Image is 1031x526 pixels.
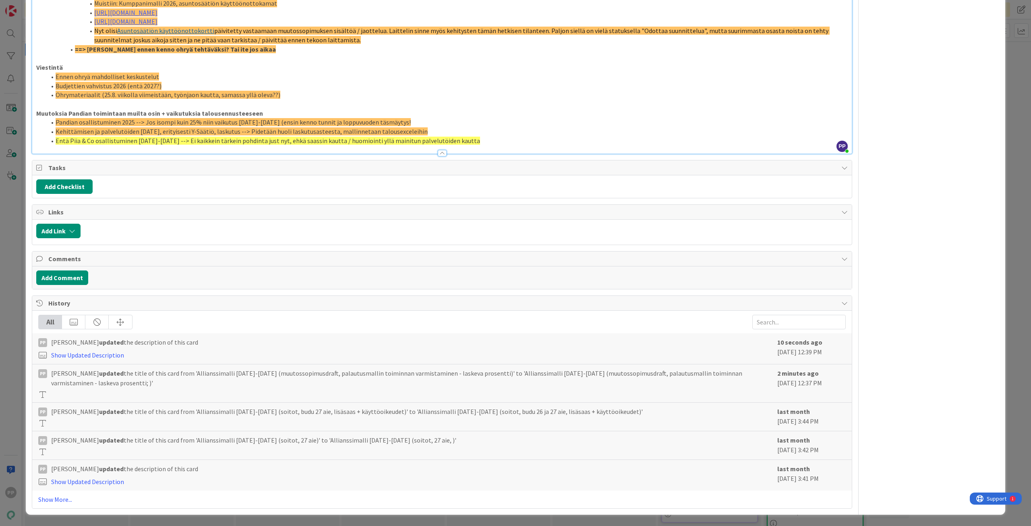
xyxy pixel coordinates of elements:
a: [URL][DOMAIN_NAME] [94,17,157,25]
b: updated [99,436,124,444]
button: Add Comment [36,270,88,285]
b: last month [777,436,810,444]
span: History [48,298,837,308]
a: [URL][DOMAIN_NAME] [94,8,157,17]
span: Tasks [48,163,837,173]
span: [PERSON_NAME] the title of this card from 'Allianssimalli [DATE]-[DATE] (muutossopimusdraft, pala... [51,368,773,388]
b: 10 seconds ago [777,338,822,346]
strong: Viestintä [36,63,63,71]
div: PP [38,369,47,378]
b: updated [99,369,124,377]
a: Show More... [38,495,846,504]
span: Links [48,207,837,217]
span: [PERSON_NAME] the description of this card [51,464,198,474]
b: updated [99,407,124,416]
div: [DATE] 3:44 PM [777,407,846,427]
div: All [39,315,62,329]
input: Search... [752,315,846,329]
strong: Muutoksia Pandian toimintaan muilta osin + vaikutuksia talousennusteeseen [36,109,263,117]
div: [DATE] 3:41 PM [777,464,846,486]
span: [PERSON_NAME] the title of this card from 'Allianssimalli [DATE]-[DATE] (soitot, 27 aie)' to 'All... [51,435,456,445]
b: last month [777,465,810,473]
b: updated [99,465,124,473]
b: updated [99,338,124,346]
span: [PERSON_NAME] the title of this card from 'Allianssimalli [DATE]-[DATE] (soitot, budu 27 aie, lis... [51,407,643,416]
b: last month [777,407,810,416]
span: Comments [48,254,837,264]
span: Ennen ohryä mahdolliset keskustelut [56,73,159,81]
a: Show Updated Description [51,351,124,359]
span: PP [836,141,848,152]
div: PP [38,465,47,474]
div: PP [38,407,47,416]
div: 1 [42,3,44,10]
span: päivitetty vastaamaan muutossopimuksen sisältöä / jaottelua. Laittelin sinne myös kehitysten tämä... [94,27,830,44]
a: Asuntosäätiön käyttöönottokortti [117,27,214,35]
span: Nyt olisi [94,27,117,35]
span: Entä Piia & Co osallistuminen [DATE]-[DATE] --> Ei kaikkein tärkein pohdinta just nyt, ehkä saass... [56,137,480,145]
div: PP [38,436,47,445]
b: 2 minutes ago [777,369,819,377]
div: [DATE] 12:39 PM [777,337,846,360]
span: Support [17,1,37,11]
a: Show Updated Description [51,478,124,486]
span: Ohrymateriaalit (25.8. viikolla viimeistään, työnjaon kautta, samassa yllä oleva??) [56,91,280,99]
button: Add Checklist [36,179,93,194]
div: [DATE] 3:42 PM [777,435,846,455]
button: Add Link [36,224,81,238]
span: Budjettien vahvistus 2026 (entä 2027?) [56,82,161,90]
div: PP [38,338,47,347]
strong: ==> [PERSON_NAME] ennen kenno ohryä tehtäväksi? Tai ite jos aikaa [75,45,276,53]
span: [PERSON_NAME] the description of this card [51,337,198,347]
div: [DATE] 12:37 PM [777,368,846,398]
span: Pandian osallistuminen 2025 --> Jos isompi kuin 25% niin vaikutus [DATE]-[DATE] (ensin kenno tunn... [56,118,411,126]
span: Kehittämisen ja palvelutöiden [DATE], erityisesti Y-Säätiö, laskutus --> Pidetään huoli laskutusa... [56,127,428,135]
